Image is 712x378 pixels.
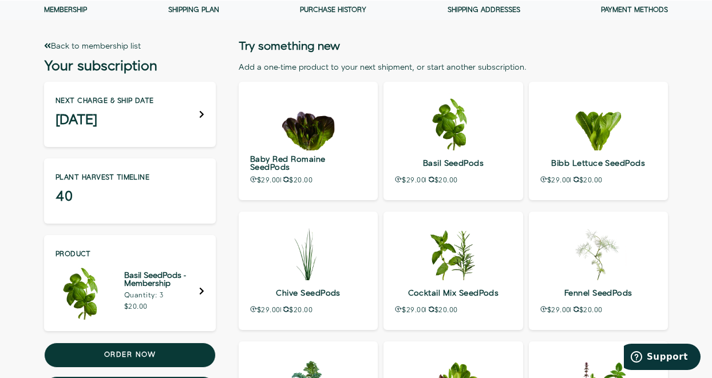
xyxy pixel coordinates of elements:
[44,343,216,368] button: Order now
[239,62,668,73] div: Add a one-time product to your next shipment, or start another subscription.
[124,292,199,299] p: Quantity: 3
[540,155,656,172] p: Bibb Lettuce SeedPods
[425,93,482,150] img: basil-seedpods-2
[540,306,656,314] p: $29.00 $20.00
[44,5,87,15] a: Membership
[44,41,141,52] a: Back to membership list
[56,251,204,258] p: Product
[624,344,701,372] iframe: Opens a widget where you can find more information
[250,306,366,314] p: $29.00 $20.00
[250,285,366,301] p: Chive SeedPods
[44,82,216,147] div: Next charge & ship date [DATE]
[569,223,627,280] img: fennel-seedpods-2
[395,155,511,172] p: Basil SeedPods
[168,5,219,15] a: Shipping Plan
[540,285,656,301] p: Fennel SeedPods
[395,306,511,314] p: $29.00 $20.00
[44,235,216,331] div: Edit Product
[448,5,520,15] a: Shipping addresses
[44,61,216,72] h3: Your subscription
[395,176,511,184] p: $29.00 $20.00
[601,5,668,15] a: Payment methods
[56,262,113,320] img: Basil SeedPods - Membership
[280,223,337,280] img: chive-seedpods-2
[56,98,154,105] p: Next charge & ship date
[395,285,511,301] p: Cocktail Mix SeedPods
[56,114,154,126] h3: [DATE]
[239,41,668,52] h2: Try something new
[124,272,199,288] h5: Basil SeedPods - Membership
[569,93,627,150] img: bibb-lettuce-seedpods-2
[300,5,366,15] a: Purchase history
[250,176,366,184] p: $29.00 $20.00
[250,155,366,172] p: Baby Red Romaine SeedPods
[280,93,337,150] img: baby-red-romaine-seedpods-1
[124,304,199,311] p: $20.00
[540,176,656,184] p: $29.00 $20.00
[425,223,482,280] img: cocktail-mix-seedpods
